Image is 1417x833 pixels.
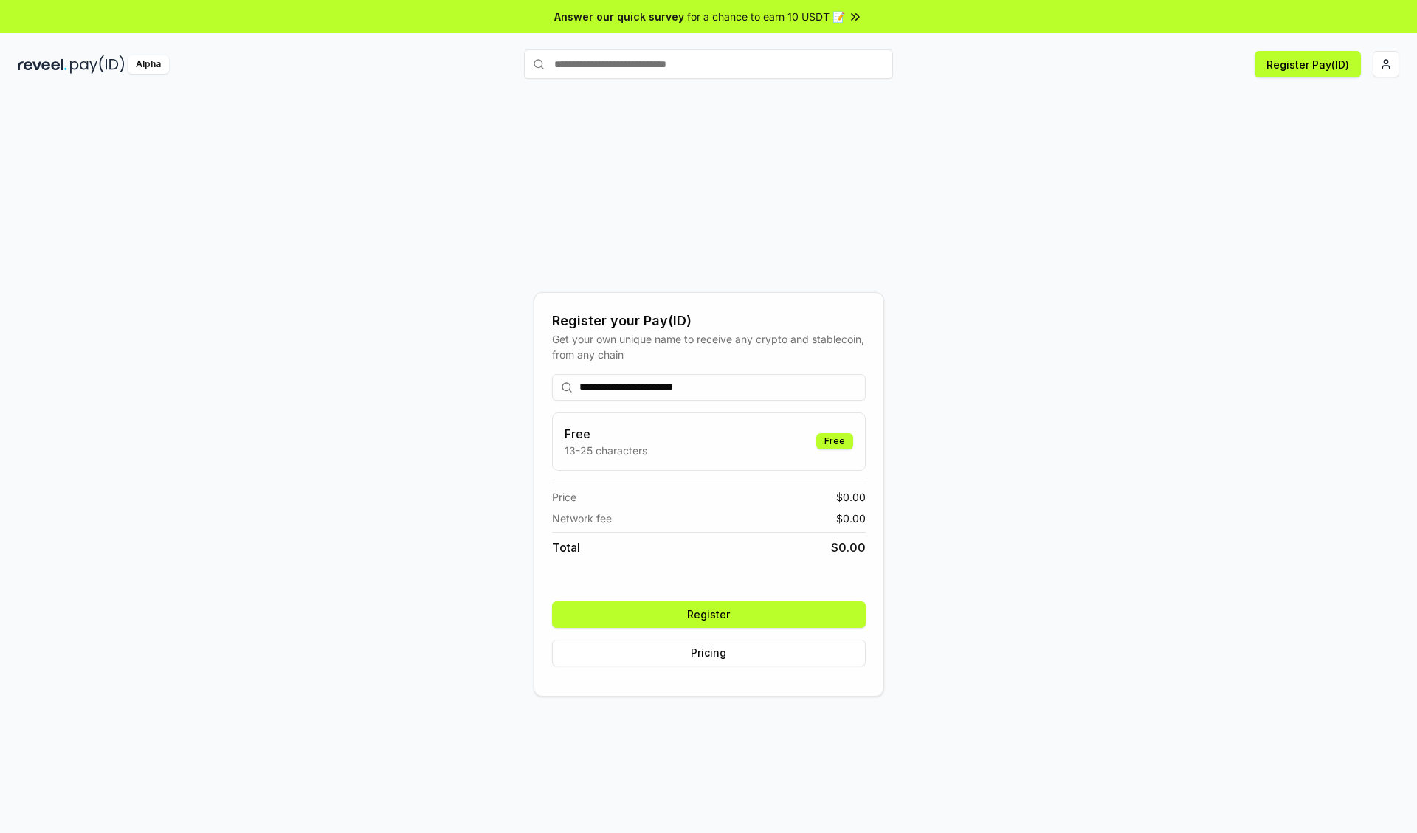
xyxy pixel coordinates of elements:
[552,640,866,666] button: Pricing
[565,443,647,458] p: 13-25 characters
[836,489,866,505] span: $ 0.00
[70,55,125,74] img: pay_id
[18,55,67,74] img: reveel_dark
[1255,51,1361,77] button: Register Pay(ID)
[816,433,853,449] div: Free
[552,489,576,505] span: Price
[552,331,866,362] div: Get your own unique name to receive any crypto and stablecoin, from any chain
[836,511,866,526] span: $ 0.00
[128,55,169,74] div: Alpha
[552,539,580,556] span: Total
[552,601,866,628] button: Register
[831,539,866,556] span: $ 0.00
[552,311,866,331] div: Register your Pay(ID)
[552,511,612,526] span: Network fee
[687,9,845,24] span: for a chance to earn 10 USDT 📝
[554,9,684,24] span: Answer our quick survey
[565,425,647,443] h3: Free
